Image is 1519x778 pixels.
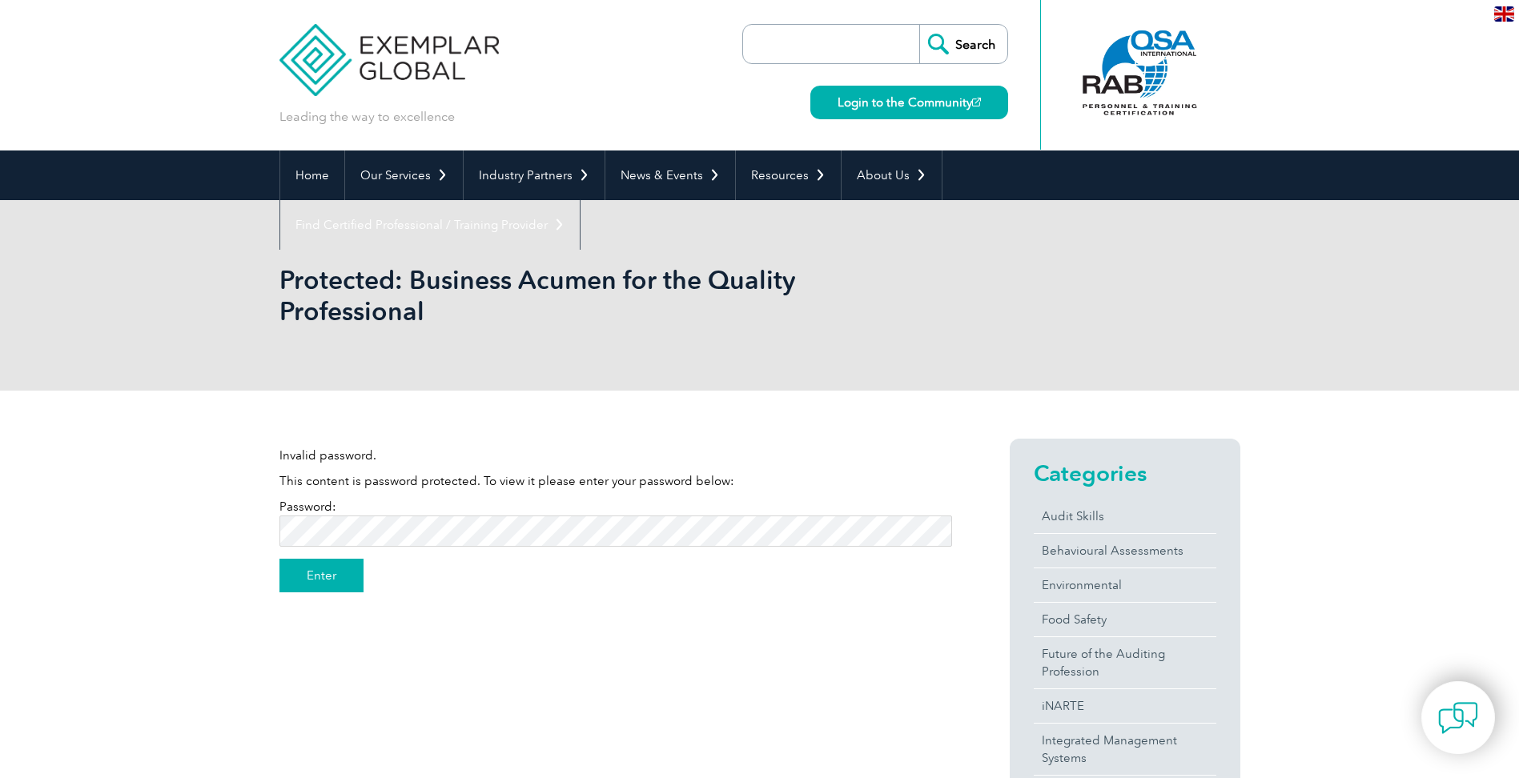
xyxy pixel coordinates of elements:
[919,25,1007,63] input: Search
[279,264,894,327] h1: Protected: Business Acumen for the Quality Professional
[1034,689,1216,723] a: iNARTE
[810,86,1008,119] a: Login to the Community
[345,150,463,200] a: Our Services
[972,98,981,106] img: open_square.png
[842,150,942,200] a: About Us
[280,150,344,200] a: Home
[1034,637,1216,688] a: Future of the Auditing Profession
[1034,603,1216,636] a: Food Safety
[280,200,580,250] a: Find Certified Professional / Training Provider
[1034,460,1216,486] h2: Categories
[1034,534,1216,567] a: Behavioural Assessments
[736,150,841,200] a: Resources
[279,499,952,538] label: Password:
[605,150,735,200] a: News & Events
[279,515,952,547] input: Password:
[1438,698,1478,738] img: contact-chat.png
[1494,6,1514,22] img: en
[279,472,952,490] p: This content is password protected. To view it please enter your password below:
[464,150,605,200] a: Industry Partners
[1034,568,1216,602] a: Environmental
[279,559,364,592] input: Enter
[279,108,455,126] p: Leading the way to excellence
[1034,724,1216,775] a: Integrated Management Systems
[1034,499,1216,533] a: Audit Skills
[279,447,952,464] p: Invalid password.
